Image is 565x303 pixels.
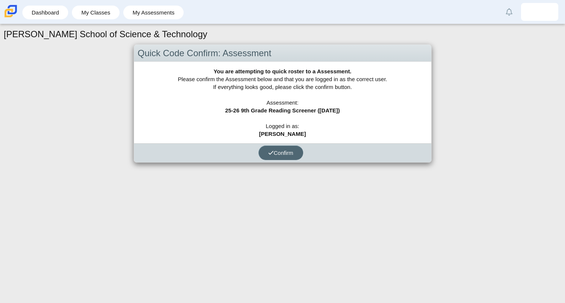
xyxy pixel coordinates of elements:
button: Confirm [258,146,303,160]
a: My Classes [76,6,116,19]
a: My Assessments [127,6,180,19]
a: Carmen School of Science & Technology [3,14,19,20]
a: Dashboard [26,6,64,19]
h1: [PERSON_NAME] School of Science & Technology [4,28,207,41]
div: Quick Code Confirm: Assessment [134,45,431,62]
a: Alerts [501,4,517,20]
div: Please confirm the Assessment below and that you are logged in as the correct user. If everything... [134,62,431,143]
b: 25-26 9th Grade Reading Screener ([DATE]) [225,107,340,114]
b: [PERSON_NAME] [259,131,306,137]
b: You are attempting to quick roster to a Assessment. [213,68,351,74]
img: nicholas.carter.jMQoYh [534,6,546,18]
img: Carmen School of Science & Technology [3,3,19,19]
a: nicholas.carter.jMQoYh [521,3,558,21]
span: Confirm [268,150,293,156]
